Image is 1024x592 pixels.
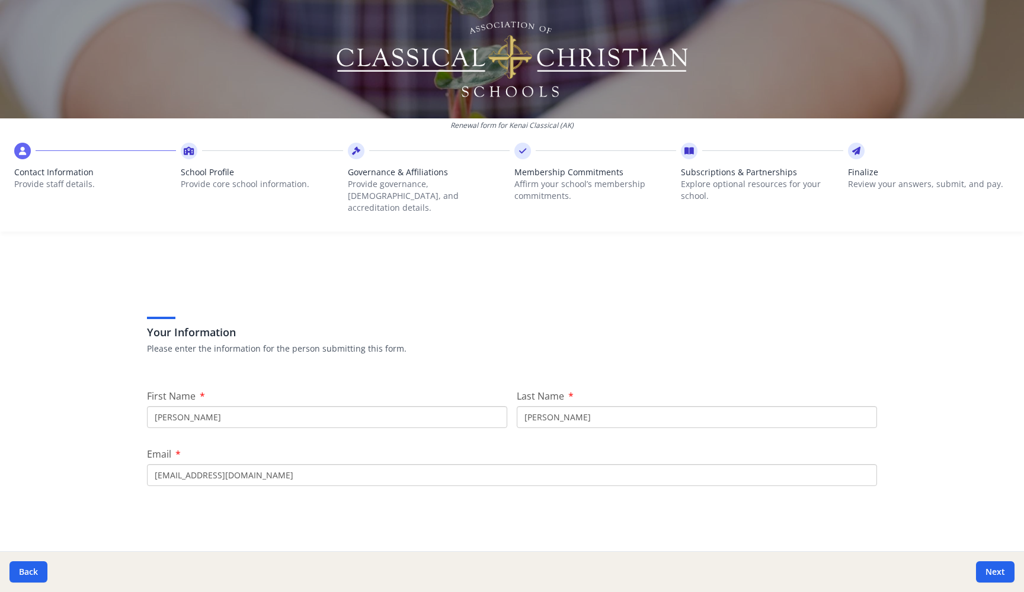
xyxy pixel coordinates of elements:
[514,166,676,178] span: Membership Commitments
[848,166,1010,178] span: Finalize
[517,390,564,403] span: Last Name
[147,343,877,355] p: Please enter the information for the person submitting this form.
[181,166,343,178] span: School Profile
[335,18,690,101] img: Logo
[147,448,171,461] span: Email
[514,178,676,202] p: Affirm your school’s membership commitments.
[681,166,843,178] span: Subscriptions & Partnerships
[14,178,176,190] p: Provide staff details.
[348,166,510,178] span: Governance & Affiliations
[147,390,196,403] span: First Name
[14,166,176,178] span: Contact Information
[147,324,877,340] h3: Your Information
[848,178,1010,190] p: Review your answers, submit, and pay.
[348,178,510,214] p: Provide governance, [DEMOGRAPHIC_DATA], and accreditation details.
[9,561,47,583] button: Back
[681,178,843,202] p: Explore optional resources for your school.
[976,561,1015,583] button: Next
[181,178,343,190] p: Provide core school information.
